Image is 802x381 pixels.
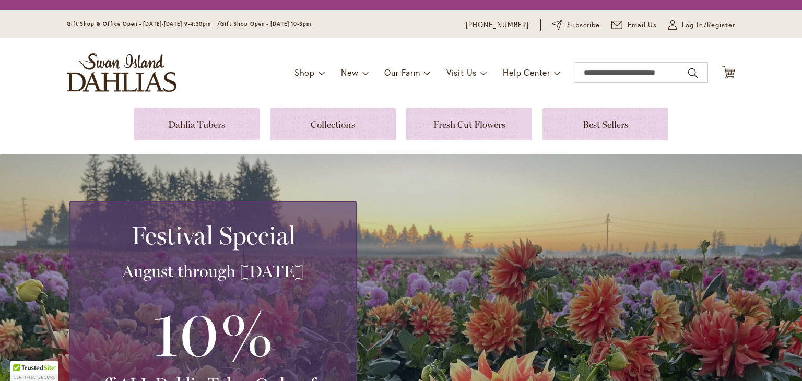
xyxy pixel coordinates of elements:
span: Log In/Register [682,20,735,30]
span: Our Farm [384,67,420,78]
a: [PHONE_NUMBER] [466,20,529,30]
span: Subscribe [567,20,600,30]
a: Log In/Register [668,20,735,30]
span: Gift Shop & Office Open - [DATE]-[DATE] 9-4:30pm / [67,20,220,27]
span: Email Us [628,20,657,30]
span: New [341,67,358,78]
span: Shop [294,67,315,78]
a: Email Us [611,20,657,30]
span: Gift Shop Open - [DATE] 10-3pm [220,20,311,27]
a: store logo [67,53,176,92]
span: Visit Us [446,67,477,78]
h3: August through [DATE] [83,261,343,282]
a: Subscribe [552,20,600,30]
button: Search [688,65,698,81]
h3: 10% [83,292,343,374]
span: Help Center [503,67,550,78]
h2: Festival Special [83,221,343,250]
div: TrustedSite Certified [10,361,58,381]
